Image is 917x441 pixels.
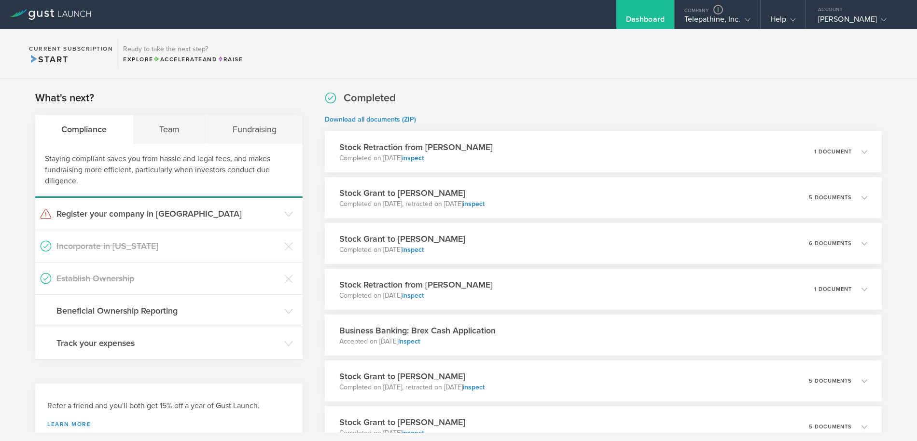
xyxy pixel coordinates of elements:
h3: Stock Grant to [PERSON_NAME] [339,187,485,199]
p: Completed on [DATE], retracted on [DATE] [339,199,485,209]
a: Download all documents (ZIP) [325,115,416,124]
p: Accepted on [DATE] [339,337,496,346]
h3: Stock Grant to [PERSON_NAME] [339,233,465,245]
div: Team [133,115,206,144]
h3: Beneficial Ownership Reporting [56,304,279,317]
div: Explore [123,55,243,64]
a: inspect [402,429,424,437]
span: Accelerate [153,56,203,63]
a: inspect [402,154,424,162]
h3: Track your expenses [56,337,279,349]
h3: Stock Grant to [PERSON_NAME] [339,370,485,383]
p: 1 document [814,149,852,154]
div: Help [770,14,796,29]
h3: Ready to take the next step? [123,46,243,53]
h3: Stock Grant to [PERSON_NAME] [339,416,465,428]
div: Telepathine, Inc. [684,14,750,29]
a: inspect [463,383,485,391]
a: Learn more [47,421,291,427]
h3: Register your company in [GEOGRAPHIC_DATA] [56,207,279,220]
h3: Business Banking: Brex Cash Application [339,324,496,337]
div: Fundraising [207,115,303,144]
p: 5 documents [809,424,852,429]
p: 5 documents [809,195,852,200]
h3: Establish Ownership [56,272,279,285]
p: Completed on [DATE] [339,291,493,301]
p: Completed on [DATE], retracted on [DATE] [339,383,485,392]
span: Start [29,54,68,65]
p: 5 documents [809,378,852,384]
h2: What's next? [35,91,94,105]
h3: Refer a friend and you'll both get 15% off a year of Gust Launch. [47,400,291,412]
a: inspect [398,337,420,345]
div: [PERSON_NAME] [818,14,900,29]
h3: Stock Retraction from [PERSON_NAME] [339,278,493,291]
span: Raise [217,56,243,63]
div: Dashboard [626,14,665,29]
h3: Stock Retraction from [PERSON_NAME] [339,141,493,153]
p: Completed on [DATE] [339,245,465,255]
a: inspect [402,246,424,254]
h2: Completed [344,91,396,105]
h2: Current Subscription [29,46,113,52]
span: and [153,56,218,63]
a: inspect [463,200,485,208]
p: 6 documents [809,241,852,246]
p: Completed on [DATE] [339,153,493,163]
div: Compliance [35,115,133,144]
div: Ready to take the next step?ExploreAccelerateandRaise [118,39,248,69]
a: inspect [402,291,424,300]
p: 1 document [814,287,852,292]
div: Staying compliant saves you from hassle and legal fees, and makes fundraising more efficient, par... [35,144,303,198]
p: Completed on [DATE] [339,428,465,438]
h3: Incorporate in [US_STATE] [56,240,279,252]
